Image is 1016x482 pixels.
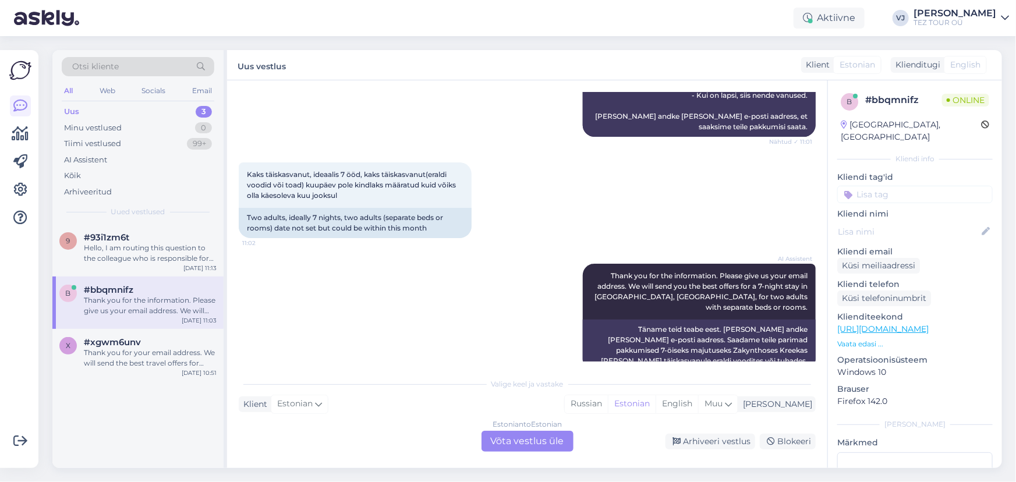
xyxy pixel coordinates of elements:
span: Otsi kliente [72,61,119,73]
div: [DATE] 11:03 [182,316,217,325]
span: Uued vestlused [111,207,165,217]
div: Kliendi info [837,154,993,164]
span: Online [942,94,989,107]
div: Klienditugi [891,59,940,71]
div: Võta vestlus üle [482,431,574,452]
p: Kliendi nimi [837,208,993,220]
label: Uus vestlus [238,57,286,73]
div: [GEOGRAPHIC_DATA], [GEOGRAPHIC_DATA] [841,119,981,143]
div: Russian [565,395,608,413]
div: Socials [139,83,168,98]
p: Märkmed [837,437,993,449]
div: Küsi meiliaadressi [837,258,920,274]
div: Blokeeri [760,434,816,449]
span: #bbqmnifz [84,285,133,295]
div: Hello, I am routing this question to the colleague who is responsible for this topic. The reply m... [84,243,217,264]
div: Two adults, ideally 7 nights, two adults (separate beds or rooms) date not set but could be withi... [239,208,472,238]
div: Estonian to Estonian [493,419,562,430]
div: [PERSON_NAME] [738,398,812,410]
span: #93i1zm6t [84,232,129,243]
span: Kaks täiskasvanut, ideaalis 7 ööd, kaks täiskasvanut(eraldi voodid või toad) kuupäev pole kindlak... [247,170,458,200]
span: Nähtud ✓ 11:01 [769,137,812,146]
a: [PERSON_NAME]TEZ TOUR OÜ [914,9,1009,27]
span: Thank you for the information. Please give us your email address. We will send you the best offer... [594,271,809,311]
div: TEZ TOUR OÜ [914,18,996,27]
input: Lisa nimi [838,225,979,238]
div: Klient [239,398,267,410]
div: Küsi telefoninumbrit [837,290,931,306]
p: Kliendi telefon [837,278,993,290]
p: Brauser [837,383,993,395]
span: Estonian [840,59,875,71]
div: Valige keel ja vastake [239,379,816,389]
div: Uus [64,106,79,118]
div: Email [190,83,214,98]
div: [PERSON_NAME] [837,419,993,430]
div: All [62,83,75,98]
span: b [66,289,71,297]
span: 11:02 [242,239,286,247]
span: b [847,97,852,106]
p: Firefox 142.0 [837,395,993,407]
p: Kliendi tag'id [837,171,993,183]
div: 3 [196,106,212,118]
div: # bbqmnifz [865,93,942,107]
p: Windows 10 [837,366,993,378]
div: 0 [195,122,212,134]
div: Web [97,83,118,98]
p: Operatsioonisüsteem [837,354,993,366]
div: Klient [801,59,830,71]
p: Kliendi email [837,246,993,258]
input: Lisa tag [837,186,993,203]
p: Klienditeekond [837,311,993,323]
div: Tiimi vestlused [64,138,121,150]
div: [PERSON_NAME] [914,9,996,18]
div: [DATE] 10:51 [182,368,217,377]
a: [URL][DOMAIN_NAME] [837,324,929,334]
span: Estonian [277,398,313,410]
div: VJ [893,10,909,26]
div: Kõik [64,170,81,182]
div: AI Assistent [64,154,107,166]
div: Thank you for your email address. We will send the best travel offers for your trip to [GEOGRAPHI... [84,348,217,368]
div: Täname teid teabe eest. [PERSON_NAME] andke [PERSON_NAME] e-posti aadress. Saadame teile parimad ... [583,320,816,371]
span: Muu [705,398,723,409]
div: Minu vestlused [64,122,122,134]
img: Askly Logo [9,59,31,81]
div: 99+ [187,138,212,150]
p: Vaata edasi ... [837,339,993,349]
div: English [656,395,698,413]
span: x [66,341,70,350]
div: [DATE] 11:13 [183,264,217,272]
div: Arhiveeri vestlus [665,434,755,449]
div: Estonian [608,395,656,413]
div: Arhiveeritud [64,186,112,198]
span: #xgwm6unv [84,337,141,348]
span: English [950,59,980,71]
div: Thank you for the information. Please give us your email address. We will send you the best offer... [84,295,217,316]
span: 9 [66,236,70,245]
span: AI Assistent [769,254,812,263]
div: Aktiivne [794,8,865,29]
